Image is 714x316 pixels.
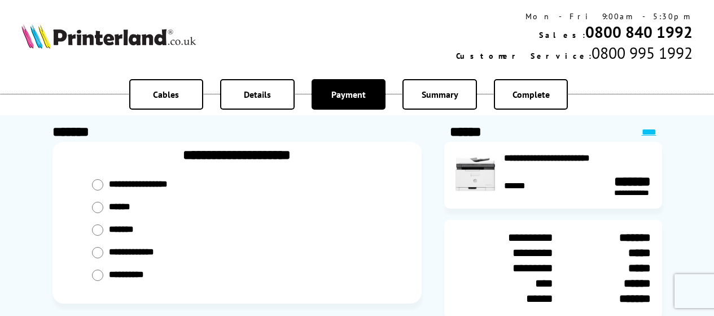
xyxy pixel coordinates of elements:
[153,89,179,100] span: Cables
[422,89,458,100] span: Summary
[244,89,271,100] span: Details
[592,42,693,63] span: 0800 995 1992
[512,89,550,100] span: Complete
[331,89,366,100] span: Payment
[21,24,196,49] img: Printerland Logo
[539,30,585,40] span: Sales:
[585,21,693,42] a: 0800 840 1992
[456,11,693,21] div: Mon - Fri 9:00am - 5:30pm
[456,51,592,61] span: Customer Service:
